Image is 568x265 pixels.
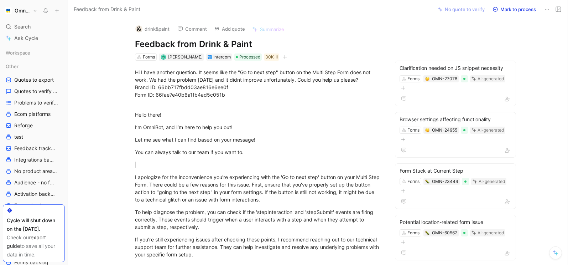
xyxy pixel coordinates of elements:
span: Problems to verify ecom platforms [14,99,58,106]
div: I apologize for the inconvenience you're experiencing with the 'Go to next step' button on your M... [135,173,381,203]
h1: Feedback from Drink & Paint [135,39,381,50]
span: Search [14,22,31,31]
img: 🤔 [425,128,429,132]
button: 🤔 [425,128,430,133]
a: No product area (Unknowns) [3,166,65,177]
div: Browser settings affecting functionality [400,115,511,124]
div: Cycle will shut down on the [DATE]. [7,216,61,233]
a: Integrations backlog [3,154,65,165]
div: Forms [407,229,420,236]
span: [PERSON_NAME] [168,54,203,60]
span: No product area (Unknowns) [14,168,57,175]
button: Summarize [249,24,287,34]
div: Workspace [3,47,65,58]
span: Feedback from Drink & Paint [74,5,140,14]
span: Feedback tracking [14,145,55,152]
div: | [135,161,381,168]
div: Potential location-related form issue [400,218,511,226]
span: test [14,133,23,141]
button: No quote to verify [435,4,488,14]
span: Processed [239,53,260,61]
span: Quotes to export [14,76,54,83]
div: OMN-24955 [432,127,457,134]
img: 🤔 [425,77,429,81]
div: Other [3,61,65,72]
span: Other [6,63,19,70]
div: AI-generated [478,75,504,82]
div: OMN-27078 [432,75,457,82]
button: 🐛 [425,179,430,184]
div: Forms [407,178,420,185]
div: 30K-II [265,53,278,61]
div: To help diagnose the problem, you can check if the 'stepInteraction' and 'stepSubmit' events are ... [135,208,381,231]
img: 🐛 [425,179,429,184]
a: Quotes to export [3,75,65,85]
a: Audience - no feature tag [3,177,65,188]
a: Problems to verify ecom platforms [3,97,65,108]
span: Summarize [260,26,284,32]
div: Processed [234,53,262,61]
button: OmnisendOmnisend [3,6,39,16]
span: Workspace [6,49,30,56]
span: Activation backlog [14,190,55,198]
div: OMN-23444 [432,178,458,185]
div: Check our to save all your data in time. [7,233,61,259]
div: Forms [143,53,155,61]
div: If you're still experiencing issues after checking these points, I recommend reaching out to our ... [135,236,381,258]
div: Clarification needed on JS snippet necessity [400,64,511,72]
div: Forms [407,75,420,82]
div: You can always talk to our team if you want to. [135,148,381,156]
span: Integrations backlog [14,156,56,163]
span: Audience - no feature tag [14,179,57,186]
div: Intercom [213,53,231,61]
span: Reforge [14,122,33,129]
img: avatar [162,55,166,59]
a: Reforge [3,120,65,131]
div: I’m OmniBot, and I’m here to help you out! [135,123,381,131]
div: Hi I have another question. It seems like the "Go to next step" button on the Multi Step Form doe... [135,68,381,106]
img: 🐛 [425,231,429,235]
img: logo [135,25,142,32]
span: Quotes to verify Ecom platforms [14,88,58,95]
div: AI-generated [478,229,504,236]
a: test [3,132,65,142]
div: Search [3,21,65,32]
img: Omnisend [5,7,12,14]
a: Ask Cycle [3,33,65,44]
div: Form Stuck at Current Step [400,167,511,175]
div: Let me see what I can find based on your message! [135,136,381,143]
div: AI-generated [479,178,505,185]
a: Feedback tracking [3,143,65,154]
a: Activation backlog [3,189,65,199]
button: Mark to process [489,4,539,14]
div: Hello there! [135,111,381,118]
button: Add quote [211,24,248,34]
a: Expansion backlog [3,200,65,211]
button: 🐛 [425,230,430,235]
div: AI-generated [478,127,504,134]
div: OMN-60562 [432,229,457,236]
a: Ecom platforms [3,109,65,119]
button: 🤔 [425,76,430,81]
button: Comment [174,24,210,34]
span: Expansion backlog [14,202,55,209]
span: Ecom platforms [14,111,51,118]
button: logodrink&paint [132,24,173,34]
a: Quotes to verify Ecom platforms [3,86,65,97]
span: Ask Cycle [14,34,38,42]
div: Forms [407,127,420,134]
h1: Omnisend [15,7,30,14]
